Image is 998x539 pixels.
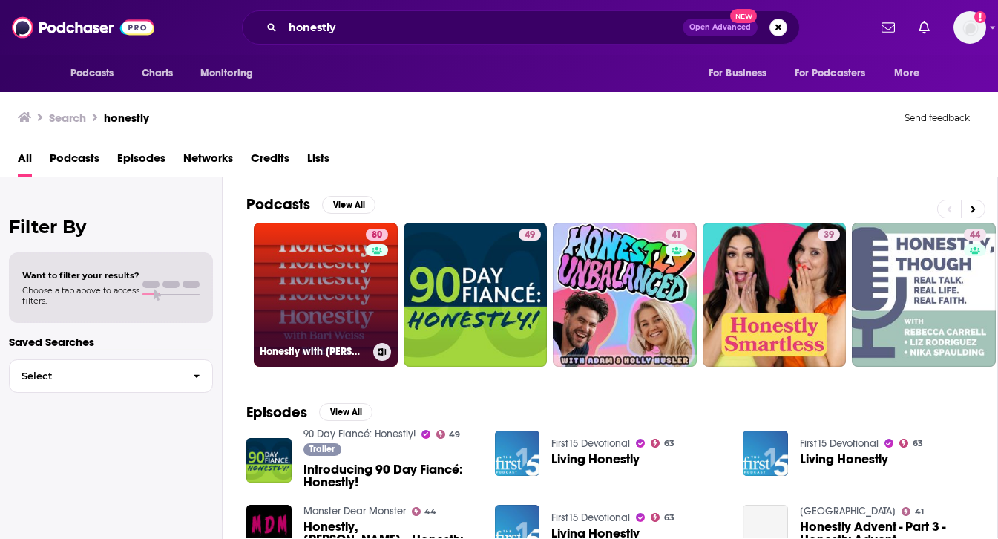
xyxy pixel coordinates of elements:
svg: Add a profile image [974,11,986,23]
a: Lists [307,146,329,177]
span: 41 [672,228,681,243]
a: Show notifications dropdown [913,15,936,40]
a: All [18,146,32,177]
a: 80Honestly with [PERSON_NAME] [254,223,398,367]
a: 49 [436,430,461,439]
a: 63 [651,513,674,522]
button: open menu [190,59,272,88]
img: Living Honestly [743,431,788,476]
a: EpisodesView All [246,403,372,422]
span: Charts [142,63,174,84]
img: Introducing 90 Day Fiancé: Honestly! [246,438,292,483]
span: 49 [449,431,460,438]
h3: Search [49,111,86,125]
span: More [894,63,919,84]
a: 49 [404,223,548,367]
img: User Profile [953,11,986,44]
img: Podchaser - Follow, Share and Rate Podcasts [12,13,154,42]
span: 80 [372,228,382,243]
a: 39 [818,229,840,241]
button: Send feedback [900,111,974,124]
span: Select [10,371,181,381]
h3: honestly [104,111,149,125]
a: 80 [366,229,388,241]
button: open menu [884,59,938,88]
button: View All [319,403,372,421]
a: PodcastsView All [246,195,375,214]
span: 39 [824,228,834,243]
span: 49 [525,228,535,243]
a: Networks [183,146,233,177]
a: 41 [666,229,687,241]
span: 41 [915,509,924,515]
span: Want to filter your results? [22,270,139,281]
span: 63 [664,514,674,521]
a: Charts [132,59,183,88]
a: First15 Devotional [551,512,630,524]
a: Episodes [117,146,165,177]
button: open menu [785,59,887,88]
a: Living Honestly [800,453,888,465]
a: 44 [852,223,996,367]
div: Search podcasts, credits, & more... [242,10,800,45]
a: 44 [964,229,986,241]
a: First15 Devotional [800,437,879,450]
a: 63 [651,439,674,448]
a: Podcasts [50,146,99,177]
a: 39 [703,223,847,367]
button: Open AdvancedNew [683,19,758,36]
a: Living Honestly [551,453,640,465]
h2: Filter By [9,216,213,238]
a: 44 [412,507,437,516]
a: Monster Dear Monster [303,505,406,517]
a: 41 [902,507,924,516]
input: Search podcasts, credits, & more... [283,16,683,39]
a: Show notifications dropdown [876,15,901,40]
span: 44 [424,509,436,515]
p: Saved Searches [9,335,213,349]
a: 49 [519,229,541,241]
span: Open Advanced [689,24,751,31]
a: 90 Day Fiancé: Honestly! [303,428,416,440]
button: open menu [60,59,134,88]
span: For Business [709,63,767,84]
span: Trailer [309,445,335,454]
button: Select [9,359,213,393]
h2: Episodes [246,403,307,422]
span: 63 [664,440,674,447]
h2: Podcasts [246,195,310,214]
a: Credits [251,146,289,177]
button: open menu [698,59,786,88]
span: 44 [970,228,980,243]
button: Show profile menu [953,11,986,44]
a: 41 [553,223,697,367]
a: La Sierra University Church [800,505,896,517]
span: Monitoring [200,63,253,84]
button: View All [322,196,375,214]
a: First15 Devotional [551,437,630,450]
span: Logged in as ynesbit [953,11,986,44]
a: Introducing 90 Day Fiancé: Honestly! [303,463,477,489]
span: New [730,9,757,23]
span: Choose a tab above to access filters. [22,285,139,306]
h3: Honestly with [PERSON_NAME] [260,345,367,358]
a: 63 [899,439,923,448]
span: Podcasts [70,63,114,84]
span: 63 [913,440,923,447]
span: For Podcasters [795,63,866,84]
img: Living Honestly [495,431,540,476]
